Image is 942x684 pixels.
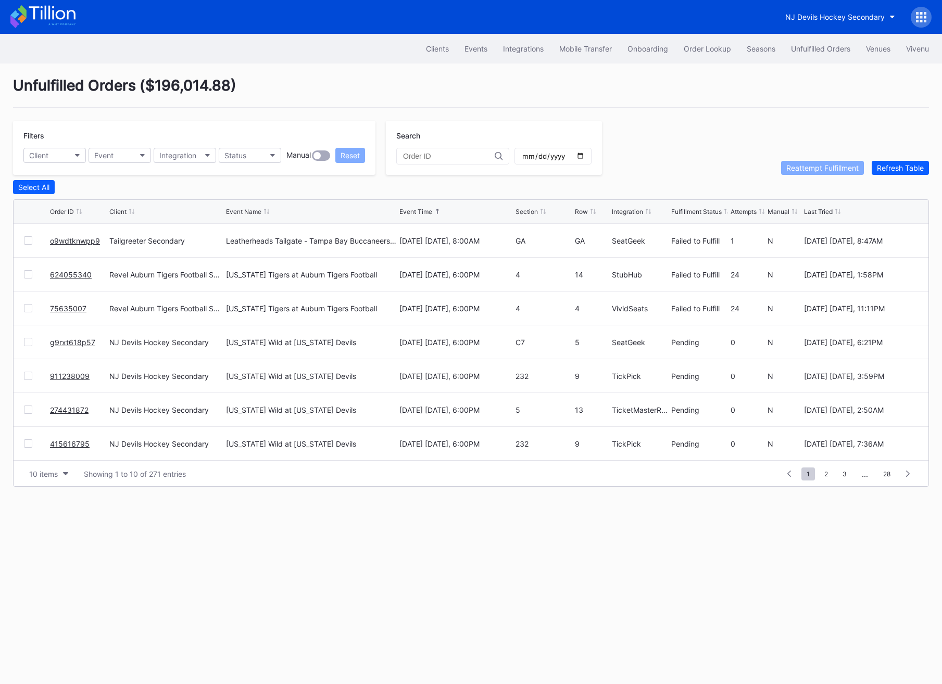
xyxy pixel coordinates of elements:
button: Reset [335,148,365,163]
a: 624055340 [50,270,92,279]
span: 3 [837,467,852,480]
div: 24 [731,304,765,313]
a: 75635007 [50,304,86,313]
div: GA [516,236,572,245]
button: Order Lookup [676,39,739,58]
div: Unfulfilled Orders [791,44,850,53]
div: 24 [731,270,765,279]
button: Vivenu [898,39,937,58]
a: 274431872 [50,406,89,414]
button: Mobile Transfer [551,39,620,58]
div: [US_STATE] Tigers at Auburn Tigers Football [226,304,377,313]
div: SeatGeek [612,236,669,245]
div: Onboarding [627,44,668,53]
div: Failed to Fulfill [671,236,728,245]
div: [DATE] [DATE], 6:00PM [399,338,513,347]
a: Onboarding [620,39,676,58]
div: Mobile Transfer [559,44,612,53]
div: 232 [516,372,572,381]
div: 14 [575,270,609,279]
div: N [768,372,802,381]
div: [DATE] [DATE], 6:00PM [399,406,513,414]
button: Seasons [739,39,783,58]
div: 5 [575,338,609,347]
span: 1 [801,467,815,480]
div: 9 [575,372,609,381]
a: g9rxt618p57 [50,338,95,347]
div: NJ Devils Hockey Secondary [109,338,223,347]
div: Event Name [226,208,261,216]
div: Failed to Fulfill [671,304,728,313]
div: Pending [671,406,728,414]
div: [DATE] [DATE], 6:21PM [804,338,918,347]
div: Unfulfilled Orders ( $196,014.88 ) [13,77,929,108]
button: Refresh Table [872,161,929,175]
button: 10 items [24,467,73,481]
a: Clients [418,39,457,58]
div: Vivenu [906,44,929,53]
div: Search [396,131,592,140]
div: 9 [575,439,609,448]
div: NJ Devils Hockey Secondary [109,406,223,414]
div: Leatherheads Tailgate - Tampa Bay Buccaneers vs San Francisco 49ers [226,236,397,245]
span: 2 [819,467,833,480]
a: Unfulfilled Orders [783,39,858,58]
div: [US_STATE] Wild at [US_STATE] Devils [226,338,356,347]
div: C7 [516,338,572,347]
div: Order ID [50,208,74,216]
div: 10 items [29,470,58,478]
div: [DATE] [DATE], 2:50AM [804,406,918,414]
div: Pending [671,338,728,347]
button: Integrations [495,39,551,58]
div: 4 [516,270,572,279]
div: [DATE] [DATE], 3:59PM [804,372,918,381]
div: Reset [341,151,360,160]
div: NJ Devils Hockey Secondary [109,439,223,448]
div: N [768,406,802,414]
button: Events [457,39,495,58]
div: [DATE] [DATE], 7:36AM [804,439,918,448]
div: Reattempt Fulfillment [786,163,859,172]
a: Venues [858,39,898,58]
div: Integrations [503,44,544,53]
div: Manual [768,208,789,216]
div: Clients [426,44,449,53]
div: Client [29,151,48,160]
div: [DATE] [DATE], 8:00AM [399,236,513,245]
div: NJ Devils Hockey Secondary [785,12,885,21]
div: Integration [612,208,643,216]
div: Showing 1 to 10 of 271 entries [84,470,186,478]
div: [US_STATE] Tigers at Auburn Tigers Football [226,270,377,279]
div: Manual [286,150,311,161]
div: Row [575,208,588,216]
div: Events [464,44,487,53]
div: 4 [516,304,572,313]
a: o9wdtknwpp9 [50,236,100,245]
button: Event [89,148,151,163]
div: [US_STATE] Wild at [US_STATE] Devils [226,372,356,381]
div: 0 [731,338,765,347]
div: N [768,236,802,245]
div: NJ Devils Hockey Secondary [109,372,223,381]
div: Refresh Table [877,163,924,172]
div: [US_STATE] Wild at [US_STATE] Devils [226,439,356,448]
div: Filters [23,131,365,140]
div: [DATE] [DATE], 6:00PM [399,270,513,279]
a: 415616795 [50,439,90,448]
span: 28 [878,467,896,480]
div: 5 [516,406,572,414]
div: Event Time [399,208,432,216]
div: [DATE] [DATE], 11:11PM [804,304,918,313]
div: Failed to Fulfill [671,270,728,279]
div: 1 [731,236,765,245]
div: Tailgreeter Secondary [109,236,223,245]
div: 0 [731,372,765,381]
div: [DATE] [DATE], 8:47AM [804,236,918,245]
div: [DATE] [DATE], 6:00PM [399,372,513,381]
div: TickPick [612,439,669,448]
input: Order ID [403,152,495,160]
div: Venues [866,44,890,53]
